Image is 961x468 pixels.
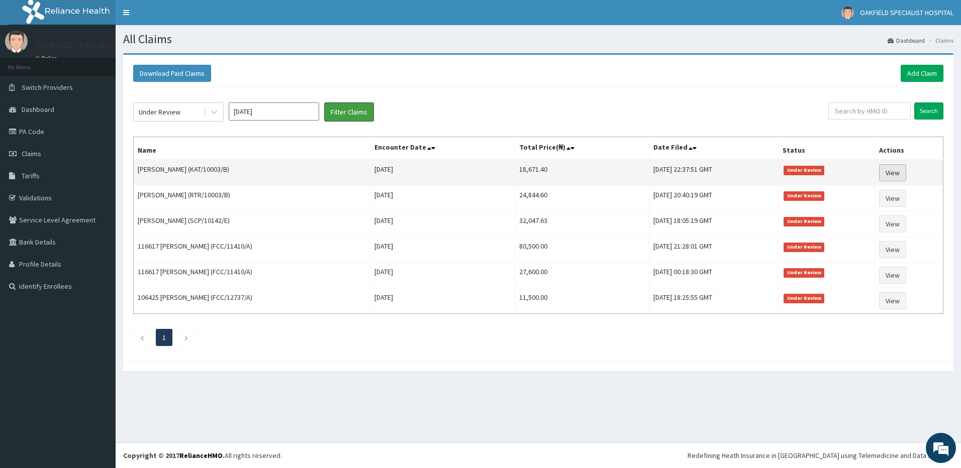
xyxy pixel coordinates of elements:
th: Name [134,137,370,160]
td: [DATE] [370,186,515,211]
span: Under Review [784,166,824,175]
td: [DATE] 18:05:19 GMT [649,211,778,237]
span: We're online! [58,127,139,228]
td: [DATE] 21:28:01 GMT [649,237,778,263]
p: OAKFIELD SPECIALIST HOSPITAL [35,41,161,50]
td: [DATE] [370,288,515,314]
td: [DATE] 18:25:55 GMT [649,288,778,314]
td: [PERSON_NAME] (SCP/10142/E) [134,211,370,237]
span: Dashboard [22,105,54,114]
button: Filter Claims [324,102,374,122]
div: Redefining Heath Insurance in [GEOGRAPHIC_DATA] using Telemedicine and Data Science! [688,450,953,460]
th: Encounter Date [370,137,515,160]
a: Page 1 is your current page [162,333,166,342]
button: Download Paid Claims [133,65,211,82]
td: 116617 [PERSON_NAME] (FCC/11410/A) [134,263,370,288]
td: 116617 [PERSON_NAME] (FCC/11410/A) [134,237,370,263]
span: Switch Providers [22,83,73,92]
td: [DATE] 00:18:30 GMT [649,263,778,288]
img: d_794563401_company_1708531726252_794563401 [19,50,41,75]
div: Minimize live chat window [165,5,189,29]
th: Date Filed [649,137,778,160]
td: [DATE] [370,237,515,263]
a: View [879,164,906,181]
th: Status [779,137,875,160]
td: [DATE] [370,160,515,186]
th: Total Price(₦) [515,137,649,160]
a: Dashboard [888,36,925,45]
a: View [879,267,906,284]
li: Claims [926,36,953,45]
span: Under Review [784,294,824,303]
a: View [879,190,906,207]
span: OAKFIELD SPECIALIST HOSPITAL [860,8,953,17]
span: Under Review [784,243,824,252]
a: View [879,241,906,258]
td: 106425 [PERSON_NAME] (FCC/12737/A) [134,288,370,314]
th: Actions [875,137,943,160]
strong: Copyright © 2017 . [123,451,225,460]
span: Under Review [784,268,824,277]
a: Add Claim [901,65,943,82]
span: Claims [22,149,41,158]
input: Search by HMO ID [828,102,911,120]
a: Online [35,55,59,62]
span: Under Review [784,217,824,226]
div: Chat with us now [52,56,169,69]
a: View [879,292,906,309]
a: Next page [184,333,188,342]
a: RelianceHMO [179,451,223,460]
td: [PERSON_NAME] (RTR/10003/B) [134,186,370,211]
a: Previous page [140,333,144,342]
td: 80,500.00 [515,237,649,263]
td: [DATE] 20:40:19 GMT [649,186,778,211]
td: 32,047.63 [515,211,649,237]
td: 27,600.00 [515,263,649,288]
img: User Image [841,7,854,19]
td: [DATE] [370,263,515,288]
img: User Image [5,30,28,53]
span: Tariffs [22,171,40,180]
input: Search [914,102,943,120]
textarea: Type your message and hit 'Enter' [5,274,191,309]
a: View [879,215,906,232]
td: 24,844.60 [515,186,649,211]
td: 11,500.00 [515,288,649,314]
div: Under Review [139,107,180,117]
td: [PERSON_NAME] (KAT/10003/B) [134,160,370,186]
td: 18,671.40 [515,160,649,186]
span: Under Review [784,191,824,200]
footer: All rights reserved. [116,442,961,468]
td: [DATE] 22:37:51 GMT [649,160,778,186]
input: Select Month and Year [229,102,319,121]
td: [DATE] [370,211,515,237]
h1: All Claims [123,33,953,46]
